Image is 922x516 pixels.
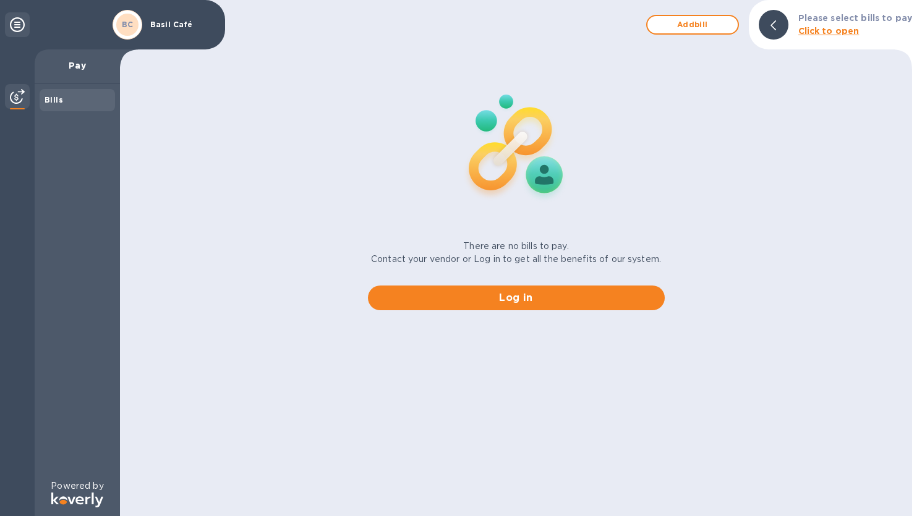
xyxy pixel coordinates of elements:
p: Powered by [51,480,103,493]
b: BC [122,20,134,29]
p: There are no bills to pay. Contact your vendor or Log in to get all the benefits of our system. [371,240,661,266]
img: Logo [51,493,103,507]
b: Click to open [798,26,860,36]
span: Add bill [657,17,728,32]
b: Bills [45,95,63,104]
p: Pay [45,59,110,72]
b: Please select bills to pay [798,13,912,23]
p: Basil Café [150,20,212,29]
span: Log in [378,290,655,305]
button: Addbill [646,15,739,35]
button: Log in [368,285,665,310]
